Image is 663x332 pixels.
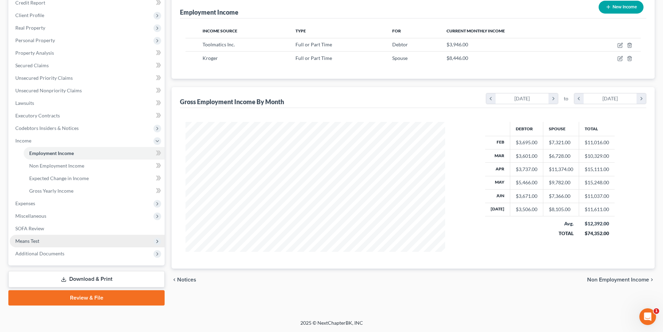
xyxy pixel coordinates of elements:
[15,225,44,231] span: SOFA Review
[29,150,74,156] span: Employment Income
[10,222,165,235] a: SOFA Review
[203,55,218,61] span: Kroger
[24,160,165,172] a: Non Employment Income
[172,277,177,283] i: chevron_left
[24,147,165,160] a: Employment Income
[649,277,655,283] i: chevron_right
[15,213,46,219] span: Miscellaneous
[392,41,408,47] span: Debtor
[15,238,39,244] span: Means Test
[485,190,510,203] th: Jun
[15,62,49,68] span: Secured Claims
[549,220,574,227] div: Avg.
[599,1,644,14] button: New Income
[10,72,165,84] a: Unsecured Priority Claims
[587,277,649,283] span: Non Employment Income
[485,176,510,189] th: May
[486,93,496,104] i: chevron_left
[15,138,31,144] span: Income
[585,230,609,237] div: $74,352.00
[516,193,537,200] div: $3,671.00
[447,28,505,33] span: Current Monthly Income
[447,55,468,61] span: $8,446.00
[203,41,235,47] span: Toolmatics Inc.
[10,97,165,109] a: Lawsuits
[579,136,615,149] td: $11,016.00
[496,93,549,104] div: [DATE]
[15,113,60,118] span: Executory Contracts
[510,122,543,136] th: Debtor
[392,55,408,61] span: Spouse
[585,220,609,227] div: $12,392.00
[295,55,332,61] span: Full or Part Time
[579,203,615,216] td: $11,611.00
[10,59,165,72] a: Secured Claims
[549,193,573,200] div: $7,366.00
[24,185,165,197] a: Gross Yearly Income
[516,153,537,160] div: $3,601.00
[177,277,196,283] span: Notices
[516,166,537,173] div: $3,737.00
[584,93,637,104] div: [DATE]
[295,28,306,33] span: Type
[295,41,332,47] span: Full or Part Time
[392,28,401,33] span: For
[516,139,537,146] div: $3,695.00
[180,8,238,16] div: Employment Income
[15,25,45,31] span: Real Property
[579,176,615,189] td: $15,248.00
[516,206,537,213] div: $3,506.00
[485,136,510,149] th: Feb
[447,41,468,47] span: $3,946.00
[543,122,579,136] th: Spouse
[485,149,510,162] th: Mar
[15,250,64,256] span: Additional Documents
[579,190,615,203] td: $11,037.00
[549,230,574,237] div: TOTAL
[15,75,73,81] span: Unsecured Priority Claims
[579,122,615,136] th: Total
[549,206,573,213] div: $8,105.00
[549,179,573,186] div: $9,782.00
[133,319,530,332] div: 2025 © NextChapterBK, INC
[549,153,573,160] div: $6,728.00
[15,100,34,106] span: Lawsuits
[10,109,165,122] a: Executory Contracts
[587,277,655,283] button: Non Employment Income chevron_right
[15,37,55,43] span: Personal Property
[15,12,44,18] span: Client Profile
[15,200,35,206] span: Expenses
[203,28,237,33] span: Income Source
[29,188,73,194] span: Gross Yearly Income
[637,93,646,104] i: chevron_right
[10,84,165,97] a: Unsecured Nonpriority Claims
[485,203,510,216] th: [DATE]
[8,271,165,287] a: Download & Print
[516,179,537,186] div: $5,466.00
[579,149,615,162] td: $10,329.00
[15,50,54,56] span: Property Analysis
[29,163,84,169] span: Non Employment Income
[574,93,584,104] i: chevron_left
[549,139,573,146] div: $7,321.00
[24,172,165,185] a: Expected Change in Income
[549,166,573,173] div: $11,374.00
[654,308,659,314] span: 1
[29,175,89,181] span: Expected Change in Income
[172,277,196,283] button: chevron_left Notices
[8,290,165,306] a: Review & File
[15,87,82,93] span: Unsecured Nonpriority Claims
[15,125,79,131] span: Codebtors Insiders & Notices
[10,47,165,59] a: Property Analysis
[548,93,558,104] i: chevron_right
[485,163,510,176] th: Apr
[180,98,284,106] div: Gross Employment Income By Month
[579,163,615,176] td: $15,111.00
[564,95,568,102] span: to
[639,308,656,325] iframe: Intercom live chat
